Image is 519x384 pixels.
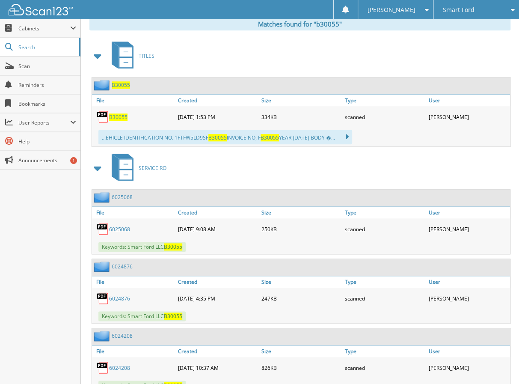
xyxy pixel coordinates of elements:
[164,313,182,320] span: B30055
[427,359,510,376] div: [PERSON_NAME]
[259,345,343,357] a: Size
[259,276,343,288] a: Size
[18,44,75,51] span: Search
[368,7,415,12] span: [PERSON_NAME]
[109,295,130,302] a: 6024876
[109,364,130,372] a: 6024208
[94,261,112,272] img: folder2.png
[343,290,426,307] div: scanned
[343,220,426,238] div: scanned
[94,80,112,90] img: folder2.png
[175,359,259,376] div: [DATE] 10:37 AM
[112,193,133,201] a: 6025068
[92,276,175,288] a: File
[175,290,259,307] div: [DATE] 4:35 PM
[18,25,70,32] span: Cabinets
[427,290,510,307] div: [PERSON_NAME]
[96,110,109,123] img: PDF.png
[109,226,130,233] a: 6025068
[112,263,133,270] a: 6024876
[18,100,76,107] span: Bookmarks
[109,113,128,121] a: B30055
[427,276,510,288] a: User
[18,119,70,126] span: User Reports
[259,207,343,218] a: Size
[261,134,279,141] span: B30055
[427,220,510,238] div: [PERSON_NAME]
[89,18,510,30] div: Matches found for "b30055"
[427,95,510,106] a: User
[208,134,227,141] span: B30055
[343,359,426,376] div: scanned
[443,7,475,12] span: Smart Ford
[427,345,510,357] a: User
[9,4,73,15] img: scan123-logo-white.svg
[18,63,76,70] span: Scan
[259,220,343,238] div: 250KB
[427,108,510,125] div: [PERSON_NAME]
[139,52,154,60] span: TITLES
[112,332,133,339] a: 6024208
[98,311,186,321] span: Keywords: Smart Ford LLC
[343,276,426,288] a: Type
[175,276,259,288] a: Created
[343,95,426,106] a: Type
[96,361,109,374] img: PDF.png
[175,220,259,238] div: [DATE] 9:08 AM
[94,330,112,341] img: folder2.png
[175,95,259,106] a: Created
[96,223,109,235] img: PDF.png
[259,359,343,376] div: 826KB
[343,108,426,125] div: scanned
[70,157,77,164] div: 1
[98,242,186,252] span: Keywords: Smart Ford LLC
[107,39,154,73] a: TITLES
[18,138,76,145] span: Help
[343,345,426,357] a: Type
[92,345,175,357] a: File
[175,108,259,125] div: [DATE] 1:53 PM
[175,207,259,218] a: Created
[92,95,175,106] a: File
[96,292,109,305] img: PDF.png
[259,95,343,106] a: Size
[259,108,343,125] div: 334KB
[18,157,76,164] span: Announcements
[259,290,343,307] div: 247KB
[98,130,352,144] div: ...EHICLE IDENTIFICATION NO. 1FTFW5LD9SF INVOICE NO, F YEAR [DATE] BODY �...
[427,207,510,218] a: User
[112,81,130,89] a: B30055
[92,207,175,218] a: File
[18,81,76,89] span: Reminders
[175,345,259,357] a: Created
[107,151,166,185] a: SERVICE RO
[94,192,112,202] img: folder2.png
[164,243,182,250] span: B30055
[139,164,166,172] span: SERVICE RO
[343,207,426,218] a: Type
